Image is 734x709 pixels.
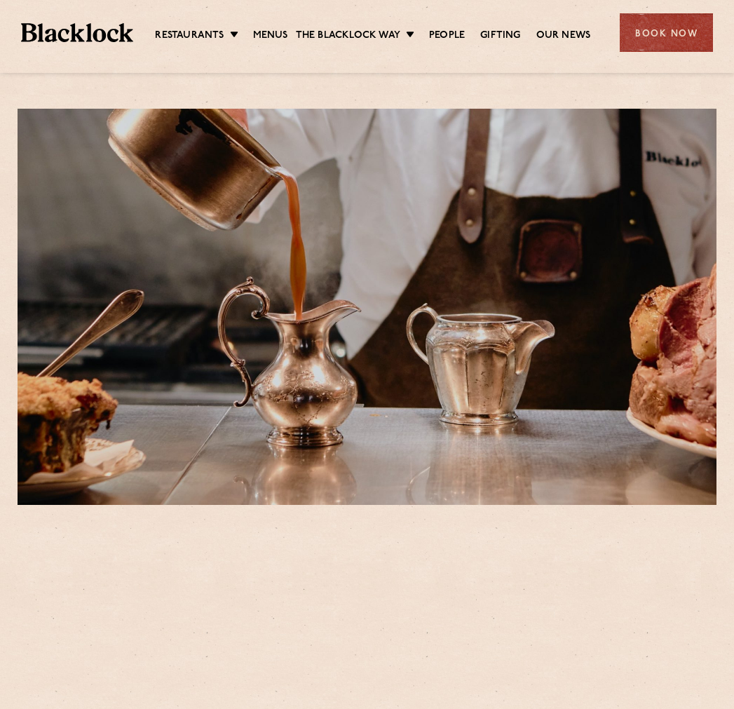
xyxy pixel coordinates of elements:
a: Restaurants [155,29,224,44]
a: Our News [536,29,591,44]
a: People [429,29,465,44]
a: Gifting [480,29,520,44]
a: The Blacklock Way [296,29,400,44]
div: Book Now [620,13,713,52]
img: BL_Textured_Logo-footer-cropped.svg [21,23,133,42]
a: Menus [253,29,288,44]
